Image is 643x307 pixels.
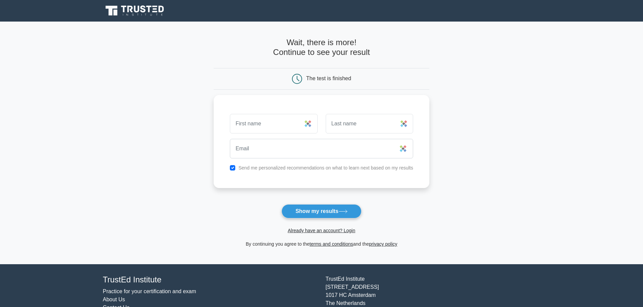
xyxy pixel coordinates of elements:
[326,114,413,133] input: Last name
[230,139,413,158] input: Email
[306,75,351,81] div: The test is finished
[400,145,406,152] img: Sticky Password
[103,275,318,285] h4: TrustEd Institute
[400,120,407,127] img: Sticky Password
[103,288,196,294] a: Practice for your certification and exam
[238,165,413,171] label: Send me personalized recommendations on what to learn next based on my results
[304,120,311,127] img: Sticky Password
[310,241,353,247] a: terms and conditions
[103,297,125,302] a: About Us
[369,241,397,247] a: privacy policy
[230,114,317,133] input: First name
[288,228,355,233] a: Already have an account? Login
[282,204,361,218] button: Show my results
[214,38,429,57] h4: Wait, there is more! Continue to see your result
[210,240,433,248] div: By continuing you agree to the and the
